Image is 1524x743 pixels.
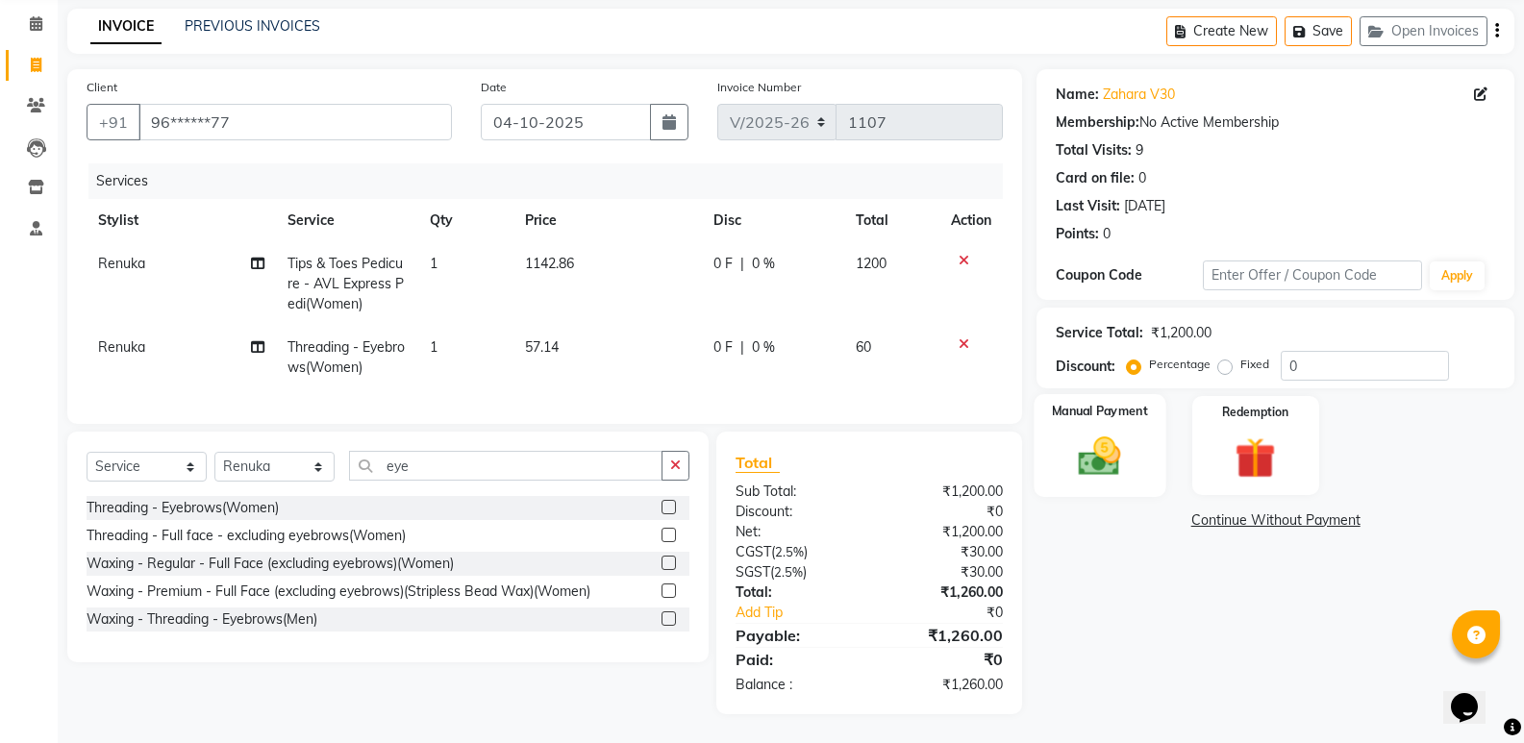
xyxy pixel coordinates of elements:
[869,482,1017,502] div: ₹1,200.00
[713,254,733,274] span: 0 F
[721,522,869,542] div: Net:
[287,338,405,376] span: Threading - Eyebrows(Women)
[513,199,703,242] th: Price
[1285,16,1352,46] button: Save
[1166,16,1277,46] button: Create New
[752,337,775,358] span: 0 %
[856,338,871,356] span: 60
[1056,140,1132,161] div: Total Visits:
[90,10,162,44] a: INVOICE
[1149,356,1211,373] label: Percentage
[87,609,317,630] div: Waxing - Threading - Eyebrows(Men)
[736,543,771,560] span: CGST
[702,199,844,242] th: Disc
[869,648,1017,671] div: ₹0
[1124,196,1165,216] div: [DATE]
[138,104,452,140] input: Search by Name/Mobile/Email/Code
[430,255,437,272] span: 1
[185,17,320,35] a: PREVIOUS INVOICES
[939,199,1003,242] th: Action
[418,199,513,242] th: Qty
[721,582,869,603] div: Total:
[87,582,590,602] div: Waxing - Premium - Full Face (excluding eyebrows)(Stripless Bead Wax)(Women)
[1065,432,1134,481] img: _cash.svg
[1056,196,1120,216] div: Last Visit:
[87,79,117,96] label: Client
[1056,112,1495,133] div: No Active Membership
[1056,168,1135,188] div: Card on file:
[1103,85,1175,105] a: Zahara V30
[721,648,869,671] div: Paid:
[752,254,775,274] span: 0 %
[721,603,894,623] a: Add Tip
[856,255,887,272] span: 1200
[869,542,1017,562] div: ₹30.00
[736,563,770,581] span: SGST
[869,624,1017,647] div: ₹1,260.00
[1056,265,1202,285] div: Coupon Code
[1222,404,1288,421] label: Redemption
[1203,260,1422,290] input: Enter Offer / Coupon Code
[869,675,1017,695] div: ₹1,260.00
[774,564,803,580] span: 2.5%
[869,562,1017,582] div: ₹30.00
[1136,140,1143,161] div: 9
[721,562,869,582] div: ( )
[869,502,1017,522] div: ₹0
[1056,85,1099,105] div: Name:
[713,337,733,358] span: 0 F
[1151,323,1212,343] div: ₹1,200.00
[98,255,145,272] span: Renuka
[87,554,454,574] div: Waxing - Regular - Full Face (excluding eyebrows)(Women)
[525,255,574,272] span: 1142.86
[1056,323,1143,343] div: Service Total:
[430,338,437,356] span: 1
[88,163,1017,199] div: Services
[721,624,869,647] div: Payable:
[721,502,869,522] div: Discount:
[1430,261,1485,290] button: Apply
[1360,16,1487,46] button: Open Invoices
[721,542,869,562] div: ( )
[525,338,559,356] span: 57.14
[1040,510,1511,531] a: Continue Without Payment
[894,603,1017,623] div: ₹0
[869,522,1017,542] div: ₹1,200.00
[287,255,404,312] span: Tips & Toes Pedicure - AVL Express Pedi(Women)
[1103,224,1111,244] div: 0
[869,582,1017,603] div: ₹1,260.00
[844,199,939,242] th: Total
[1056,112,1139,133] div: Membership:
[721,675,869,695] div: Balance :
[736,453,780,473] span: Total
[481,79,507,96] label: Date
[1056,357,1115,377] div: Discount:
[87,199,276,242] th: Stylist
[98,338,145,356] span: Renuka
[721,482,869,502] div: Sub Total:
[349,451,662,481] input: Search or Scan
[1138,168,1146,188] div: 0
[1222,433,1288,483] img: _gift.svg
[1240,356,1269,373] label: Fixed
[276,199,418,242] th: Service
[775,544,804,559] span: 2.5%
[87,526,406,546] div: Threading - Full face - excluding eyebrows(Women)
[87,104,140,140] button: +91
[717,79,801,96] label: Invoice Number
[1052,402,1148,420] label: Manual Payment
[1056,224,1099,244] div: Points:
[87,498,279,518] div: Threading - Eyebrows(Women)
[740,337,744,358] span: |
[740,254,744,274] span: |
[1443,666,1505,724] iframe: chat widget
